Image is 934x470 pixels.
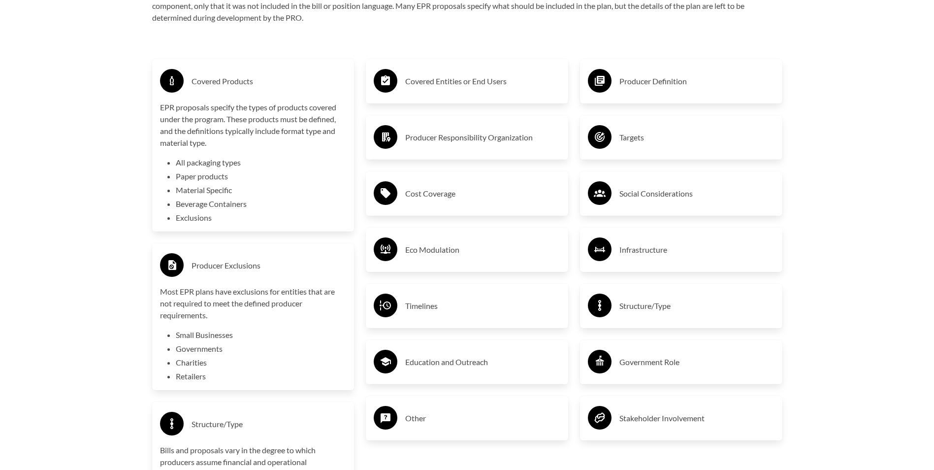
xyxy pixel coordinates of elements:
[160,101,347,149] p: EPR proposals specify the types of products covered under the program. These products must be def...
[192,416,347,432] h3: Structure/Type
[405,298,560,314] h3: Timelines
[176,198,347,210] li: Beverage Containers
[619,298,774,314] h3: Structure/Type
[405,410,560,426] h3: Other
[405,186,560,201] h3: Cost Coverage
[176,370,347,382] li: Retailers
[619,410,774,426] h3: Stakeholder Involvement
[176,157,347,168] li: All packaging types
[619,354,774,370] h3: Government Role
[619,73,774,89] h3: Producer Definition
[192,73,347,89] h3: Covered Products
[176,343,347,355] li: Governments
[619,130,774,145] h3: Targets
[405,73,560,89] h3: Covered Entities or End Users
[405,242,560,258] h3: Eco Modulation
[176,170,347,182] li: Paper products
[192,258,347,273] h3: Producer Exclusions
[176,212,347,224] li: Exclusions
[176,357,347,369] li: Charities
[160,286,347,321] p: Most EPR plans have exclusions for entities that are not required to meet the defined producer re...
[405,130,560,145] h3: Producer Responsibility Organization
[405,354,560,370] h3: Education and Outreach
[619,242,774,258] h3: Infrastructure
[176,184,347,196] li: Material Specific
[176,329,347,341] li: Small Businesses
[619,186,774,201] h3: Social Considerations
